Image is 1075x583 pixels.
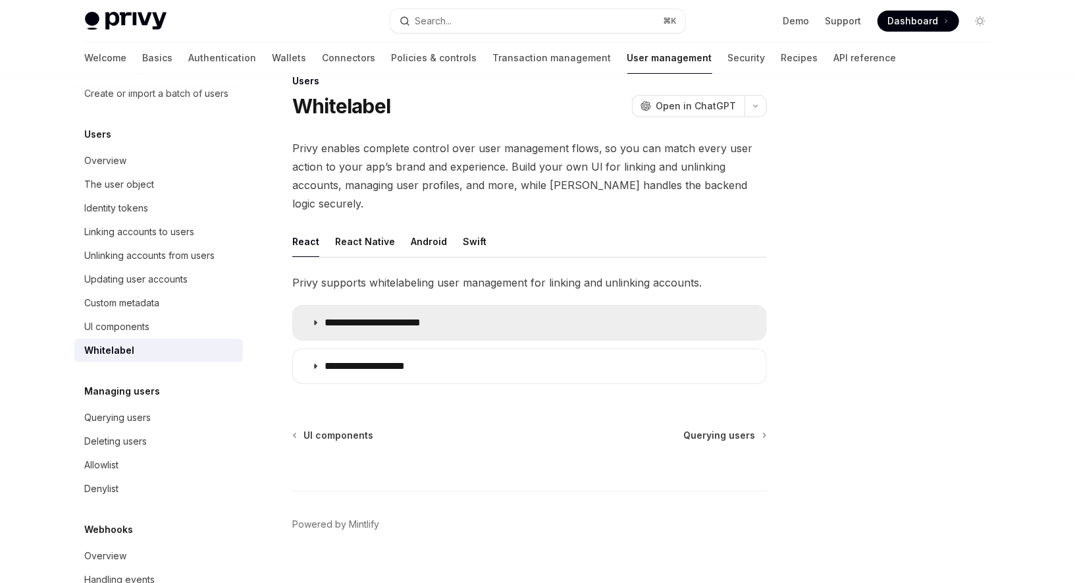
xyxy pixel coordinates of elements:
a: Querying users [684,429,766,442]
span: UI components [303,429,373,442]
img: light logo [85,12,167,30]
span: Open in ChatGPT [656,99,737,113]
div: Users [292,74,767,88]
a: Deleting users [74,430,243,453]
a: Overview [74,544,243,568]
div: React Native [335,226,395,257]
a: Linking accounts to users [74,220,243,244]
div: Whitelabel [85,343,135,358]
a: Demo [783,14,810,28]
div: Updating user accounts [85,271,188,287]
span: ⌘ K [664,16,677,26]
div: Allowlist [85,457,119,473]
div: UI components [85,319,150,335]
div: Identity tokens [85,200,149,216]
div: Android [411,226,447,257]
h5: Managing users [85,383,161,399]
span: Querying users [684,429,756,442]
a: Transaction management [493,42,612,74]
button: Open in ChatGPT [632,95,745,117]
a: Custom metadata [74,291,243,315]
a: UI components [294,429,373,442]
div: Search... [415,13,452,29]
a: UI components [74,315,243,339]
h1: Whitelabel [292,94,391,118]
div: Overview [85,548,127,564]
a: The user object [74,173,243,196]
div: The user object [85,177,155,192]
a: Powered by Mintlify [292,518,379,531]
div: Linking accounts to users [85,224,195,240]
span: Privy supports whitelabeling user management for linking and unlinking accounts. [292,273,767,292]
a: Welcome [85,42,127,74]
a: Basics [143,42,173,74]
a: Whitelabel [74,339,243,362]
div: Denylist [85,481,119,497]
a: Recipes [781,42,818,74]
a: Identity tokens [74,196,243,220]
a: Querying users [74,406,243,430]
a: Unlinking accounts from users [74,244,243,267]
span: Dashboard [888,14,939,28]
a: Authentication [189,42,257,74]
a: Support [826,14,862,28]
a: User management [627,42,712,74]
div: Swift [463,226,486,257]
a: Dashboard [878,11,959,32]
a: Security [728,42,766,74]
a: Overview [74,149,243,173]
div: Unlinking accounts from users [85,248,215,264]
div: Custom metadata [85,295,160,311]
a: Updating user accounts [74,267,243,291]
a: Policies & controls [392,42,477,74]
h5: Webhooks [85,522,134,538]
button: Open search [390,9,685,33]
a: Wallets [273,42,307,74]
div: Deleting users [85,433,147,449]
div: React [292,226,319,257]
a: Connectors [323,42,376,74]
a: Allowlist [74,453,243,477]
div: Overview [85,153,127,169]
span: Privy enables complete control over user management flows, so you can match every user action to ... [292,139,767,213]
a: API reference [834,42,897,74]
h5: Users [85,126,112,142]
button: Toggle dark mode [970,11,991,32]
div: Querying users [85,410,151,426]
a: Denylist [74,477,243,501]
